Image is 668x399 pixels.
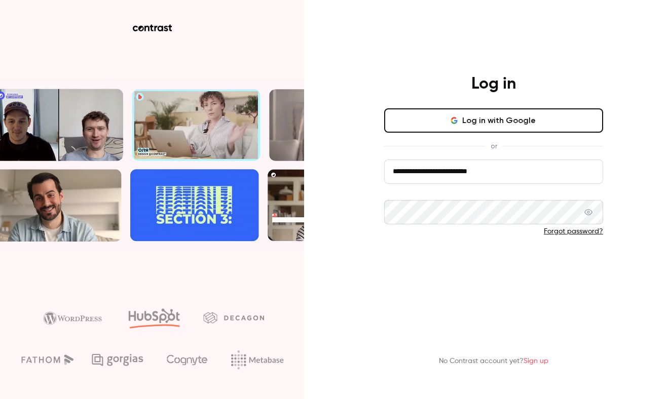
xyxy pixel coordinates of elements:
button: Log in with Google [384,108,603,133]
button: Log in [384,253,603,277]
a: Sign up [524,357,548,365]
span: or [486,141,502,151]
a: Forgot password? [544,228,603,235]
p: No Contrast account yet? [439,356,548,367]
h4: Log in [471,74,516,94]
img: decagon [203,312,264,323]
